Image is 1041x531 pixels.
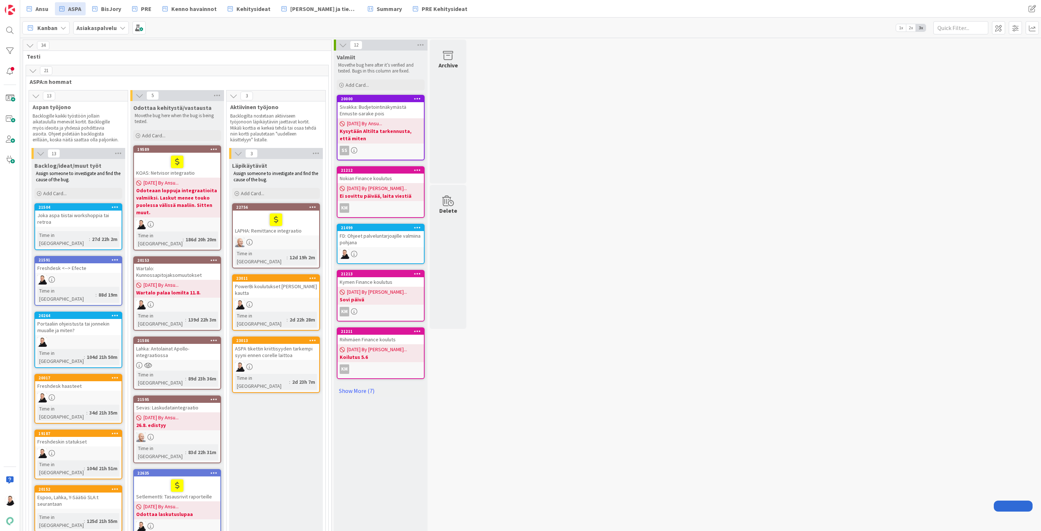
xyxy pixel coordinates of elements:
div: Time in [GEOGRAPHIC_DATA] [37,287,96,303]
div: Sivakka: Budjetointinäkymästä Ennuste-sarake pois [337,102,424,118]
div: 20264 [38,313,122,318]
div: 21213Kymen Finance koulutus [337,271,424,287]
p: Backlogille kaikki työstöön jollain aikataululla menevät kortit. Backlogille myös ideoita ja yhde... [33,113,119,143]
b: Wartalo palaa lomilta 11.8. [136,289,218,296]
div: Time in [GEOGRAPHIC_DATA] [136,312,185,328]
div: Time in [GEOGRAPHIC_DATA] [37,405,86,421]
div: 104d 21h 50m [85,353,119,361]
a: 22756LAPHA: Remittance integraatioNGTime in [GEOGRAPHIC_DATA]:12d 19h 2m [232,203,320,268]
span: : [183,235,184,244]
a: PRE Kehitysideat [408,2,472,15]
img: NG [136,432,146,442]
div: 21211Riihimäen Finance kouluts [337,328,424,344]
div: 22756LAPHA: Remittance integraatio [233,204,319,235]
div: 23013 [233,337,319,344]
span: Backlog/ideat/muut työt [34,162,101,169]
span: Assign someone to investigate and find the cause of the bug. [234,170,319,182]
a: 21211Riihimäen Finance kouluts[DATE] By [PERSON_NAME]...Koilutus 5.6KM [337,327,425,379]
div: 21499FD: Ohjeet palveluntarjoajille valmiina pohjana [337,224,424,247]
span: : [84,517,85,525]
span: 12 [350,41,362,49]
b: 26.8. edistyy [136,422,218,429]
div: Time in [GEOGRAPHIC_DATA] [235,374,289,390]
span: : [96,291,97,299]
span: Add Card... [346,82,369,88]
span: ASPA:n hommat [30,78,319,85]
p: Backlogilta nostetaan aktiiviseen työjonoon läpikäytäviin jaettavat kortit. Mikäli korttia ei ker... [230,113,317,143]
div: Kymen Finance koulutus [337,277,424,287]
div: Setlementti: Tasausrivit raporteille [134,476,220,501]
span: Assign someone to investigate and find the cause of the bug. [36,170,122,182]
a: 21595Sevas: Laskudataintegraatio[DATE] By Ansu...26.8. edistyyNGTime in [GEOGRAPHIC_DATA]:83d 22h... [133,396,221,463]
div: 23011 [236,276,319,281]
span: : [287,316,288,324]
div: KM [337,307,424,316]
div: 23011 [233,275,319,282]
a: Show More (7) [337,385,425,397]
div: Riihimäen Finance kouluts [337,335,424,344]
div: 19187 [38,431,122,436]
div: Time in [GEOGRAPHIC_DATA] [136,444,185,460]
span: : [86,409,87,417]
a: 20153Wartalo: Kunnossapitojaksomuutokset[DATE] By Ansu...Wartalo palaa lomilta 11.8.ANTime in [GE... [133,256,221,331]
div: 19187 [35,430,122,437]
span: [DATE] By Ansu... [347,120,382,127]
span: 1x [896,24,906,31]
span: [DATE] By [PERSON_NAME]... [347,185,407,192]
span: Kenno havainnot [171,4,217,13]
div: 21499 [337,224,424,231]
div: Freshdeskin statukset [35,437,122,446]
p: the bug here when the bug is being tested. [135,113,220,125]
a: 21213Kymen Finance koulutus[DATE] By [PERSON_NAME]...Sovi päiväKM [337,270,425,322]
span: Add Card... [43,190,67,197]
div: 20152 [38,487,122,492]
b: Kysytään Altilta tarkennusta, että miten [340,127,422,142]
div: Time in [GEOGRAPHIC_DATA] [235,312,287,328]
div: 20152 [35,486,122,493]
div: AN [134,300,220,309]
img: AN [37,393,47,402]
div: KM [340,203,349,213]
span: : [185,448,186,456]
a: 20017Freshdesk haasteetANTime in [GEOGRAPHIC_DATA]:34d 21h 35m [34,374,122,424]
div: 139d 22h 3m [186,316,218,324]
a: 19187Freshdeskin statuksetANTime in [GEOGRAPHIC_DATA]:104d 21h 51m [34,430,122,479]
span: PRE Kehitysideat [422,4,467,13]
div: 20000 [341,96,424,101]
div: 21499 [341,225,424,230]
span: [DATE] By [PERSON_NAME]... [347,346,407,353]
span: Kanban [37,23,57,32]
span: [DATE] By Ansu... [143,281,179,289]
span: 3 [245,149,258,158]
div: 22756 [233,204,319,211]
img: AN [235,362,245,372]
a: ASPA [55,2,86,15]
div: AN [233,362,319,372]
div: 20017 [35,375,122,381]
div: KM [340,307,349,316]
span: Valmiit [337,53,355,61]
span: [DATE] By Ansu... [143,414,179,422]
div: 22635 [137,471,220,476]
div: 21595 [134,396,220,403]
div: 21591 [38,257,122,263]
a: 20264Portaaliin ohjeistusta tai jonnekin muualle ja miten?ANTime in [GEOGRAPHIC_DATA]:104d 21h 50m [34,312,122,368]
div: FD: Ohjeet palveluntarjoajille valmiina pohjana [337,231,424,247]
div: 20017Freshdesk haasteet [35,375,122,391]
a: Kenno havainnot [158,2,221,15]
img: AN [136,300,146,309]
div: 20153Wartalo: Kunnossapitojaksomuutokset [134,257,220,280]
div: 23013ASPA tikettin kriittisyyden tarkempi syyni ennen corelle laittoa [233,337,319,360]
span: 34 [37,41,49,50]
div: ASPA tikettin kriittisyyden tarkempi syyni ennen corelle laittoa [233,344,319,360]
span: ASPA [68,4,81,13]
span: [DATE] By [PERSON_NAME]... [347,288,407,296]
span: : [287,253,288,261]
div: Time in [GEOGRAPHIC_DATA] [37,460,84,476]
a: 23013ASPA tikettin kriittisyyden tarkempi syyni ennen corelle laittoaANTime in [GEOGRAPHIC_DATA]:... [232,337,320,393]
div: 89d 23h 36m [186,375,218,383]
a: Summary [363,2,406,15]
div: 22635Setlementti: Tasausrivit raporteille [134,470,220,501]
div: AN [233,300,319,309]
span: Move [338,62,349,68]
